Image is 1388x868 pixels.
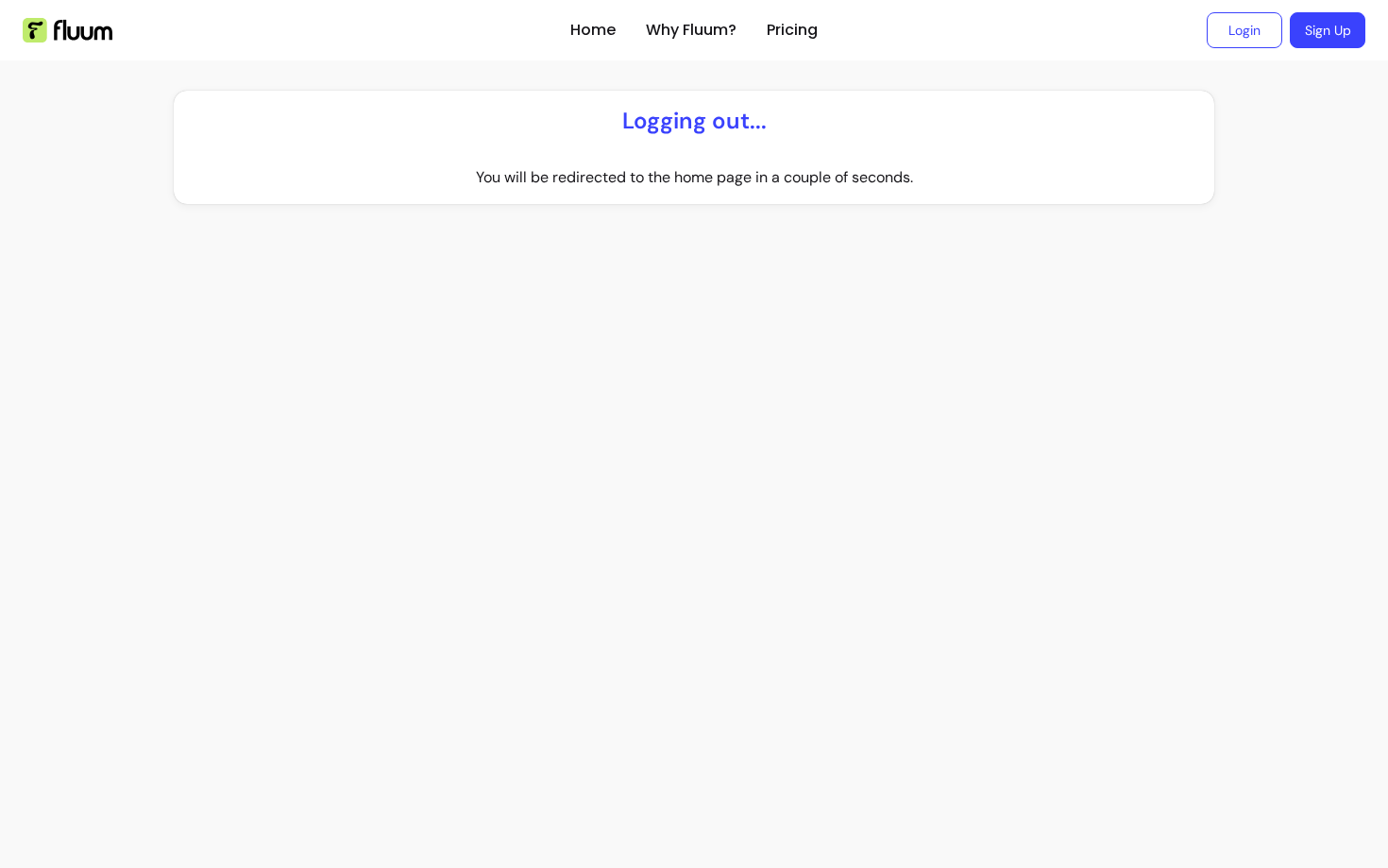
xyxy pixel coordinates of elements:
a: Why Fluum? [646,19,736,42]
a: Pricing [767,19,818,42]
img: Fluum Logo [23,18,112,43]
p: You will be redirected to the home page in a couple of seconds. [476,166,913,189]
a: Home [570,19,616,42]
p: Logging out... [622,106,767,136]
a: Sign Up [1290,12,1365,48]
a: Login [1207,12,1282,48]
